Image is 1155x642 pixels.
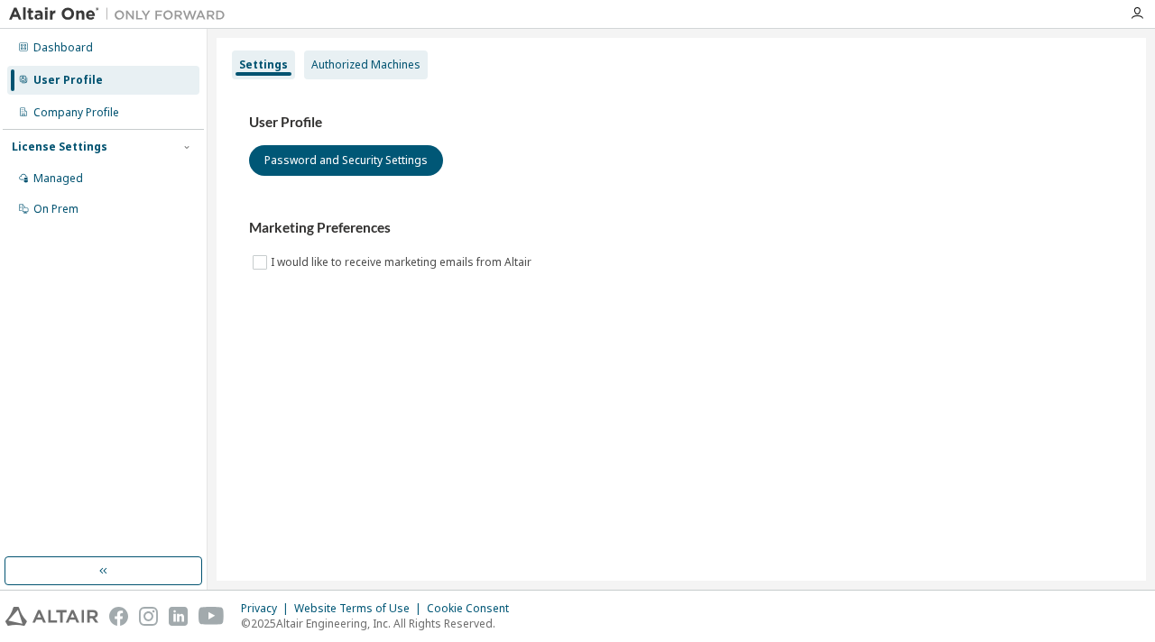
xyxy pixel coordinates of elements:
div: Website Terms of Use [294,601,427,616]
div: Cookie Consent [427,601,520,616]
img: youtube.svg [199,607,225,626]
img: facebook.svg [109,607,128,626]
h3: Marketing Preferences [249,219,1113,237]
div: On Prem [33,202,79,216]
img: altair_logo.svg [5,607,98,626]
img: instagram.svg [139,607,158,626]
label: I would like to receive marketing emails from Altair [271,252,535,273]
div: User Profile [33,73,103,87]
img: Altair One [9,5,235,23]
div: Privacy [241,601,294,616]
img: linkedin.svg [169,607,188,626]
div: Managed [33,171,83,186]
div: Dashboard [33,41,93,55]
div: Authorized Machines [311,58,420,72]
div: Settings [239,58,288,72]
p: © 2025 Altair Engineering, Inc. All Rights Reserved. [241,616,520,631]
div: Company Profile [33,105,119,120]
div: License Settings [12,140,107,154]
button: Password and Security Settings [249,145,443,176]
h3: User Profile [249,114,1113,132]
